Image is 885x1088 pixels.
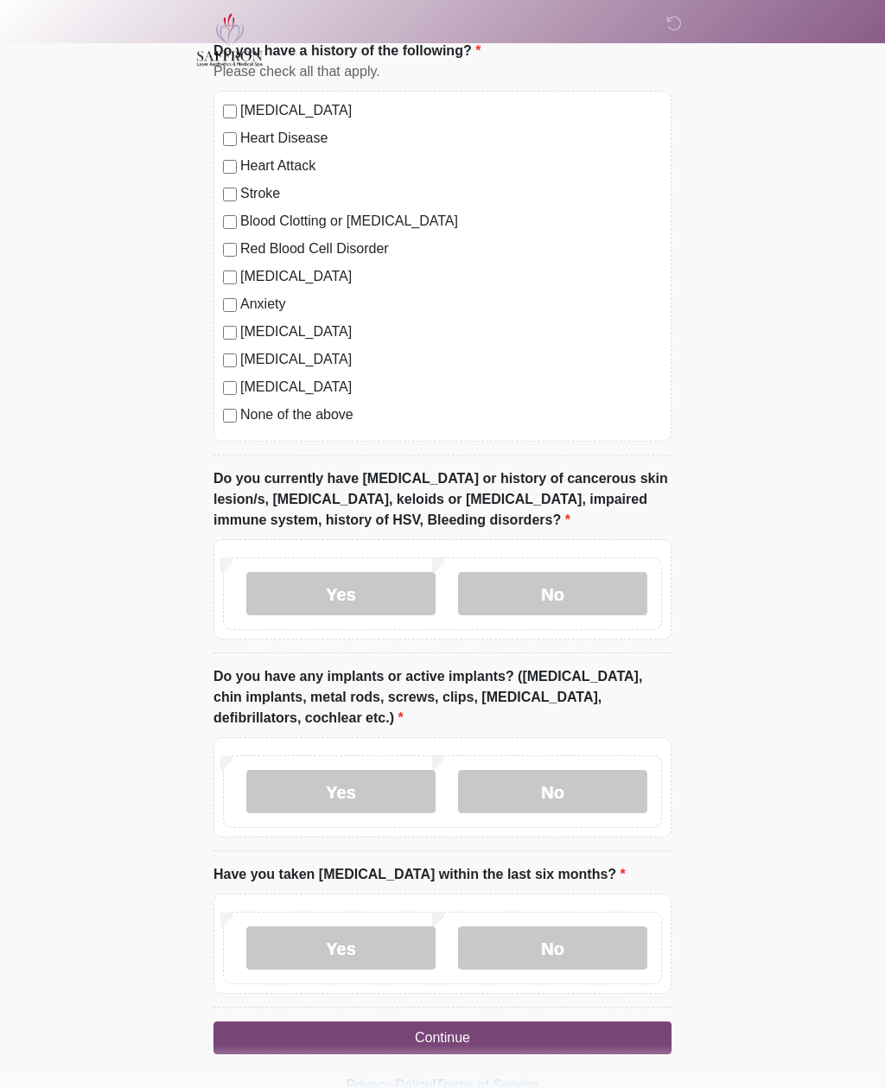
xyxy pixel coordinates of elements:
[240,349,662,370] label: [MEDICAL_DATA]
[246,770,436,813] label: Yes
[223,353,237,367] input: [MEDICAL_DATA]
[458,770,647,813] label: No
[246,926,436,970] label: Yes
[240,211,662,232] label: Blood Clotting or [MEDICAL_DATA]
[240,404,662,425] label: None of the above
[223,105,237,118] input: [MEDICAL_DATA]
[240,128,662,149] label: Heart Disease
[213,864,626,885] label: Have you taken [MEDICAL_DATA] within the last six months?
[213,1021,672,1054] button: Continue
[240,294,662,315] label: Anxiety
[223,132,237,146] input: Heart Disease
[223,298,237,312] input: Anxiety
[223,160,237,174] input: Heart Attack
[213,468,672,531] label: Do you currently have [MEDICAL_DATA] or history of cancerous skin lesion/s, [MEDICAL_DATA], keloi...
[458,572,647,615] label: No
[223,243,237,257] input: Red Blood Cell Disorder
[240,100,662,121] label: [MEDICAL_DATA]
[240,156,662,176] label: Heart Attack
[223,188,237,201] input: Stroke
[223,326,237,340] input: [MEDICAL_DATA]
[240,321,662,342] label: [MEDICAL_DATA]
[213,666,672,729] label: Do you have any implants or active implants? ([MEDICAL_DATA], chin implants, metal rods, screws, ...
[458,926,647,970] label: No
[246,572,436,615] label: Yes
[223,381,237,395] input: [MEDICAL_DATA]
[223,270,237,284] input: [MEDICAL_DATA]
[240,377,662,398] label: [MEDICAL_DATA]
[240,239,662,259] label: Red Blood Cell Disorder
[223,215,237,229] input: Blood Clotting or [MEDICAL_DATA]
[240,183,662,204] label: Stroke
[223,409,237,423] input: None of the above
[196,13,264,67] img: Saffron Laser Aesthetics and Medical Spa Logo
[240,266,662,287] label: [MEDICAL_DATA]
